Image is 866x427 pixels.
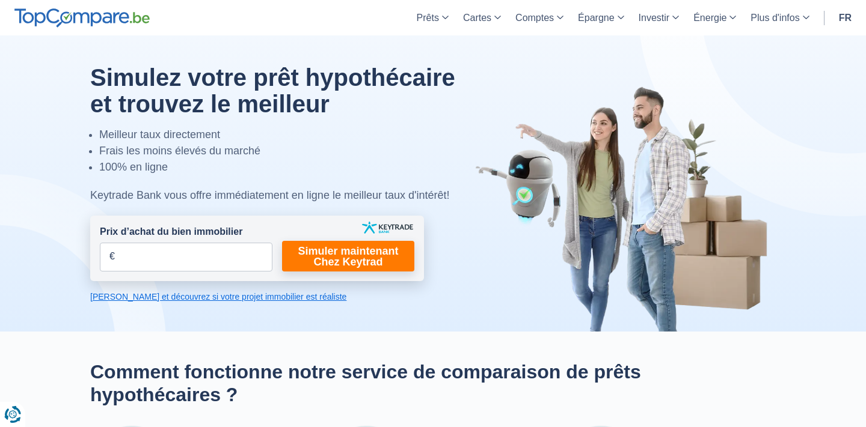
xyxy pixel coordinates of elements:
a: [PERSON_NAME] et découvrez si votre projet immobilier est réaliste [90,291,424,303]
div: Keytrade Bank vous offre immédiatement en ligne le meilleur taux d'intérêt! [90,187,483,204]
li: Frais les moins élevés du marché [99,143,483,159]
a: Simuler maintenant Chez Keytrad [282,241,414,271]
label: Prix d’achat du bien immobilier [100,225,242,239]
h2: Comment fonctionne notre service de comparaison de prêts hypothécaires ? [90,360,776,407]
li: Meilleur taux directement [99,127,483,143]
img: TopCompare [14,8,150,28]
li: 100% en ligne [99,159,483,175]
h1: Simulez votre prêt hypothécaire et trouvez le meilleur [90,64,483,117]
span: € [109,250,115,264]
img: image-hero [475,85,776,332]
img: keytrade [362,222,413,234]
